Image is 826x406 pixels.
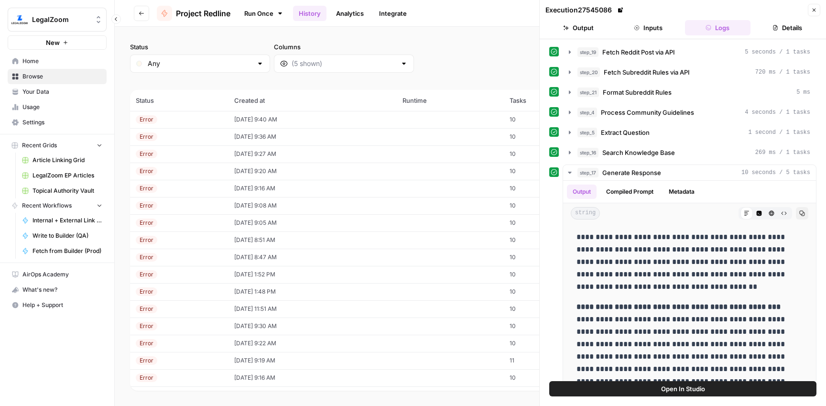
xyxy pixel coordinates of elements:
[176,8,230,19] span: Project Redline
[8,138,107,153] button: Recent Grids
[504,283,588,300] td: 10
[136,184,157,193] div: Error
[741,168,810,177] span: 10 seconds / 5 tasks
[504,300,588,318] td: 10
[563,44,816,60] button: 5 seconds / 1 tasks
[18,228,107,243] a: Write to Builder (QA)
[563,65,816,80] button: 720 ms / 1 tasks
[228,249,397,266] td: [DATE] 8:47 AM
[33,171,102,180] span: LegalZoom EP Articles
[8,69,107,84] a: Browse
[11,11,28,28] img: LegalZoom Logo
[136,339,157,348] div: Error
[504,111,588,128] td: 10
[136,322,157,330] div: Error
[8,84,107,99] a: Your Data
[504,163,588,180] td: 10
[228,300,397,318] td: [DATE] 11:51 AM
[577,128,597,137] span: step_5
[228,180,397,197] td: [DATE] 9:16 AM
[274,42,414,52] label: Columns
[32,15,90,24] span: LegalZoom
[504,352,588,369] td: 11
[228,111,397,128] td: [DATE] 9:40 AM
[22,301,102,309] span: Help + Support
[33,187,102,195] span: Topical Authority Vault
[504,145,588,163] td: 10
[136,132,157,141] div: Error
[745,48,810,56] span: 5 seconds / 1 tasks
[157,6,230,21] a: Project Redline
[504,214,588,231] td: 10
[228,283,397,300] td: [DATE] 1:48 PM
[330,6,370,21] a: Analytics
[663,185,700,199] button: Metadata
[228,128,397,145] td: [DATE] 9:36 AM
[136,305,157,313] div: Error
[373,6,413,21] a: Integrate
[545,20,611,35] button: Output
[545,5,625,15] div: Execution 27545086
[22,270,102,279] span: AirOps Academy
[228,197,397,214] td: [DATE] 9:08 AM
[292,59,396,68] input: (5 shown)
[796,88,810,97] span: 5 ms
[601,108,694,117] span: Process Community Guidelines
[228,214,397,231] td: [DATE] 9:05 AM
[504,90,588,111] th: Tasks
[602,47,675,57] span: Fetch Reddit Post via API
[577,168,598,177] span: step_17
[577,148,598,157] span: step_16
[571,207,600,219] span: string
[33,231,102,240] span: Write to Builder (QA)
[504,197,588,214] td: 10
[8,297,107,313] button: Help + Support
[577,88,599,97] span: step_21
[136,253,157,262] div: Error
[754,20,820,35] button: Details
[22,103,102,111] span: Usage
[563,165,816,180] button: 10 seconds / 5 tasks
[603,88,672,97] span: Format Subreddit Rules
[18,183,107,198] a: Topical Authority Vault
[504,386,588,404] td: 11
[748,128,810,137] span: 1 second / 1 tasks
[504,318,588,335] td: 10
[136,236,157,244] div: Error
[136,373,157,382] div: Error
[136,270,157,279] div: Error
[563,125,816,140] button: 1 second / 1 tasks
[504,231,588,249] td: 10
[504,335,588,352] td: 10
[18,153,107,168] a: Article Linking Grid
[22,88,102,96] span: Your Data
[8,198,107,213] button: Recent Workflows
[577,47,598,57] span: step_19
[8,267,107,282] a: AirOps Academy
[130,73,811,90] span: (85 records)
[8,8,107,32] button: Workspace: LegalZoom
[8,115,107,130] a: Settings
[46,38,60,47] span: New
[504,180,588,197] td: 10
[22,118,102,127] span: Settings
[228,266,397,283] td: [DATE] 1:52 PM
[745,108,810,117] span: 4 seconds / 1 tasks
[504,249,588,266] td: 10
[549,381,816,396] button: Open In Studio
[22,72,102,81] span: Browse
[130,90,228,111] th: Status
[600,185,659,199] button: Compiled Prompt
[18,243,107,259] a: Fetch from Builder (Prod)
[602,168,661,177] span: Generate Response
[293,6,326,21] a: History
[228,386,397,404] td: [DATE] 8:56 AM
[228,369,397,386] td: [DATE] 9:16 AM
[577,67,600,77] span: step_20
[228,231,397,249] td: [DATE] 8:51 AM
[8,35,107,50] button: New
[228,335,397,352] td: [DATE] 9:22 AM
[136,167,157,176] div: Error
[661,384,705,394] span: Open In Studio
[8,283,106,297] div: What's new?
